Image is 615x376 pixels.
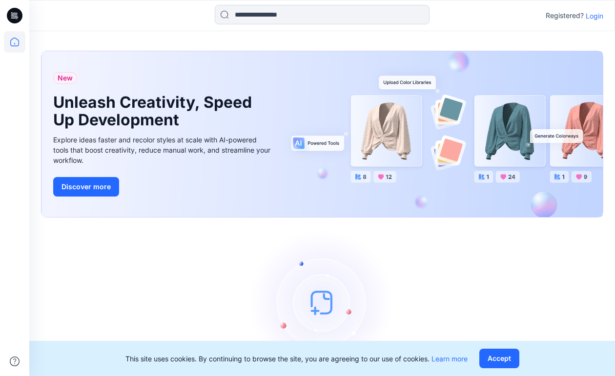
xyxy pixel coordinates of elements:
[53,177,273,197] a: Discover more
[479,349,519,368] button: Accept
[546,10,584,21] p: Registered?
[125,354,468,364] p: This site uses cookies. By continuing to browse the site, you are agreeing to our use of cookies.
[586,11,603,21] p: Login
[58,72,73,84] span: New
[53,94,258,129] h1: Unleash Creativity, Speed Up Development
[53,135,273,165] div: Explore ideas faster and recolor styles at scale with AI-powered tools that boost creativity, red...
[249,229,395,376] img: empty-state-image.svg
[431,355,468,363] a: Learn more
[53,177,119,197] button: Discover more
